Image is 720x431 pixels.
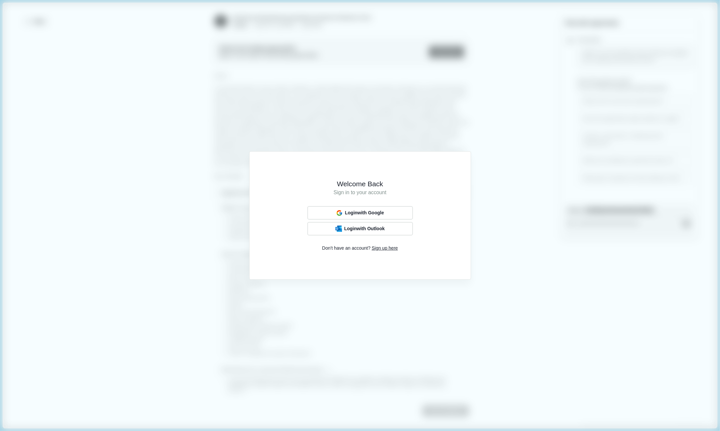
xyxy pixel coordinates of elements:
[259,189,462,197] h1: Sign in to your account
[307,206,413,220] button: Loginwith Google
[259,179,462,189] h1: Welcome Back
[307,222,413,235] button: Outlook LogoLoginwith Outlook
[345,210,384,216] span: Login with Google
[335,226,342,232] img: Outlook Logo
[322,245,371,252] span: Don't have an account?
[344,226,385,232] span: Login with Outlook
[372,245,398,252] span: Sign up here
